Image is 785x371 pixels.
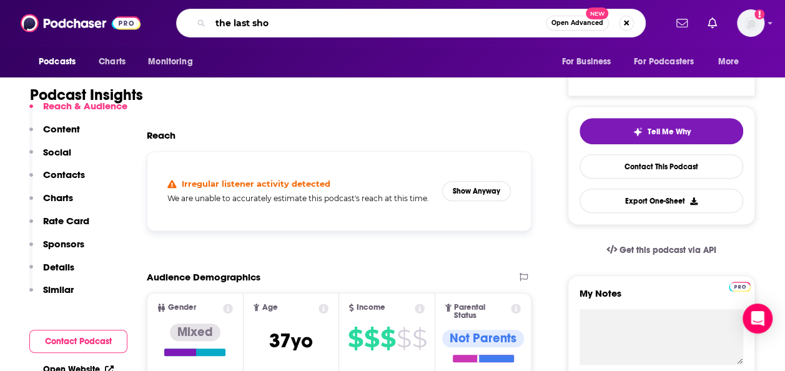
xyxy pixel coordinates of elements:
[29,215,89,238] button: Rate Card
[743,304,773,334] div: Open Intercom Messenger
[262,304,277,312] span: Age
[442,330,524,347] div: Not Parents
[30,50,92,74] button: open menu
[546,16,609,31] button: Open AdvancedNew
[729,282,751,292] img: Podchaser Pro
[580,287,743,309] label: My Notes
[580,189,743,213] button: Export One-Sheet
[737,9,764,37] button: Show profile menu
[43,284,74,295] p: Similar
[357,304,385,312] span: Income
[147,129,175,141] h2: Reach
[210,13,546,33] input: Search podcasts, credits, & more...
[29,123,80,146] button: Content
[412,329,427,349] span: $
[718,53,739,71] span: More
[553,50,626,74] button: open menu
[43,169,85,181] p: Contacts
[43,238,84,250] p: Sponsors
[551,20,603,26] span: Open Advanced
[176,9,646,37] div: Search podcasts, credits, & more...
[754,9,764,19] svg: Add a profile image
[269,329,313,353] span: 37 yo
[380,329,395,349] span: $
[729,280,751,292] a: Pro website
[147,271,260,283] h2: Audience Demographics
[43,146,71,158] p: Social
[182,179,330,189] h4: Irregular listener activity detected
[30,86,143,104] h1: Podcast Insights
[29,284,74,307] button: Similar
[596,235,726,265] a: Get this podcast via API
[29,238,84,261] button: Sponsors
[709,50,755,74] button: open menu
[580,154,743,179] a: Contact This Podcast
[168,304,196,312] span: Gender
[737,9,764,37] img: User Profile
[648,127,691,137] span: Tell Me Why
[43,100,127,112] p: Reach & Audience
[43,192,73,204] p: Charts
[39,53,76,71] span: Podcasts
[139,50,209,74] button: open menu
[442,181,511,201] button: Show Anyway
[348,329,363,349] span: $
[148,53,192,71] span: Monitoring
[29,192,73,215] button: Charts
[29,100,127,123] button: Reach & Audience
[29,146,71,169] button: Social
[620,245,716,255] span: Get this podcast via API
[634,53,694,71] span: For Podcasters
[633,127,643,137] img: tell me why sparkle
[91,50,133,74] a: Charts
[29,330,127,353] button: Contact Podcast
[364,329,379,349] span: $
[397,329,411,349] span: $
[737,9,764,37] span: Logged in as KaitlynEsposito
[626,50,712,74] button: open menu
[167,194,432,203] h5: We are unable to accurately estimate this podcast's reach at this time.
[580,118,743,144] button: tell me why sparkleTell Me Why
[561,53,611,71] span: For Business
[29,169,85,192] button: Contacts
[21,11,141,35] img: Podchaser - Follow, Share and Rate Podcasts
[43,123,80,135] p: Content
[454,304,509,320] span: Parental Status
[586,7,608,19] span: New
[703,12,722,34] a: Show notifications dropdown
[43,261,74,273] p: Details
[671,12,693,34] a: Show notifications dropdown
[170,324,220,341] div: Mixed
[43,215,89,227] p: Rate Card
[29,261,74,284] button: Details
[99,53,126,71] span: Charts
